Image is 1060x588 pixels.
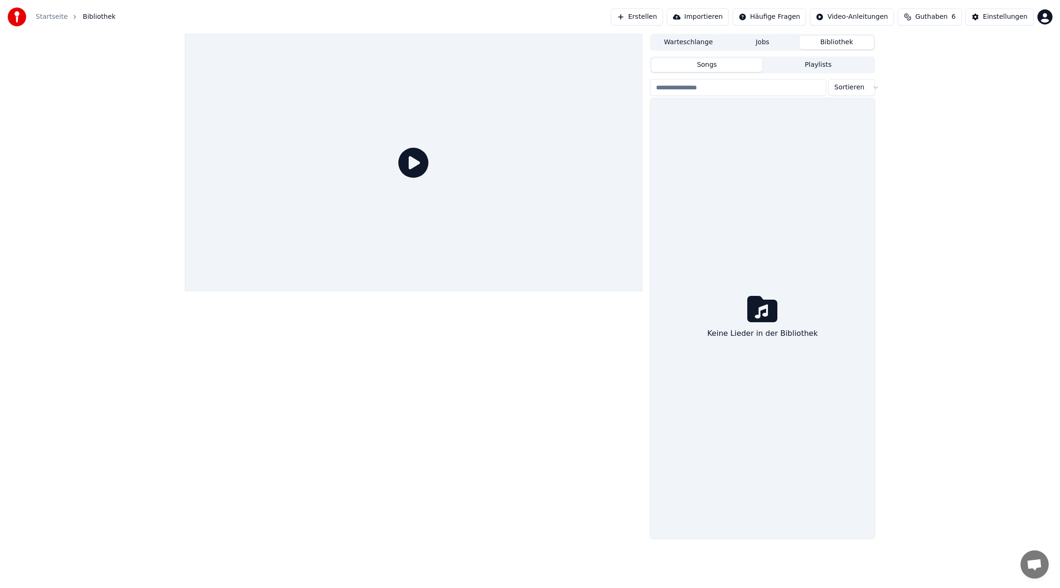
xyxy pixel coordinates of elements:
[651,36,726,49] button: Warteschlange
[83,12,116,22] span: Bibliothek
[810,8,894,25] button: Video-Anleitungen
[762,58,874,72] button: Playlists
[726,36,800,49] button: Jobs
[799,36,874,49] button: Bibliothek
[834,83,864,92] span: Sortieren
[36,12,68,22] a: Startseite
[704,324,822,343] div: Keine Lieder in der Bibliothek
[611,8,663,25] button: Erstellen
[965,8,1034,25] button: Einstellungen
[915,12,948,22] span: Guthaben
[667,8,729,25] button: Importieren
[898,8,962,25] button: Guthaben6
[1020,550,1049,579] a: Chat öffnen
[983,12,1028,22] div: Einstellungen
[951,12,956,22] span: 6
[36,12,116,22] nav: breadcrumb
[733,8,807,25] button: Häufige Fragen
[651,58,763,72] button: Songs
[8,8,26,26] img: youka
